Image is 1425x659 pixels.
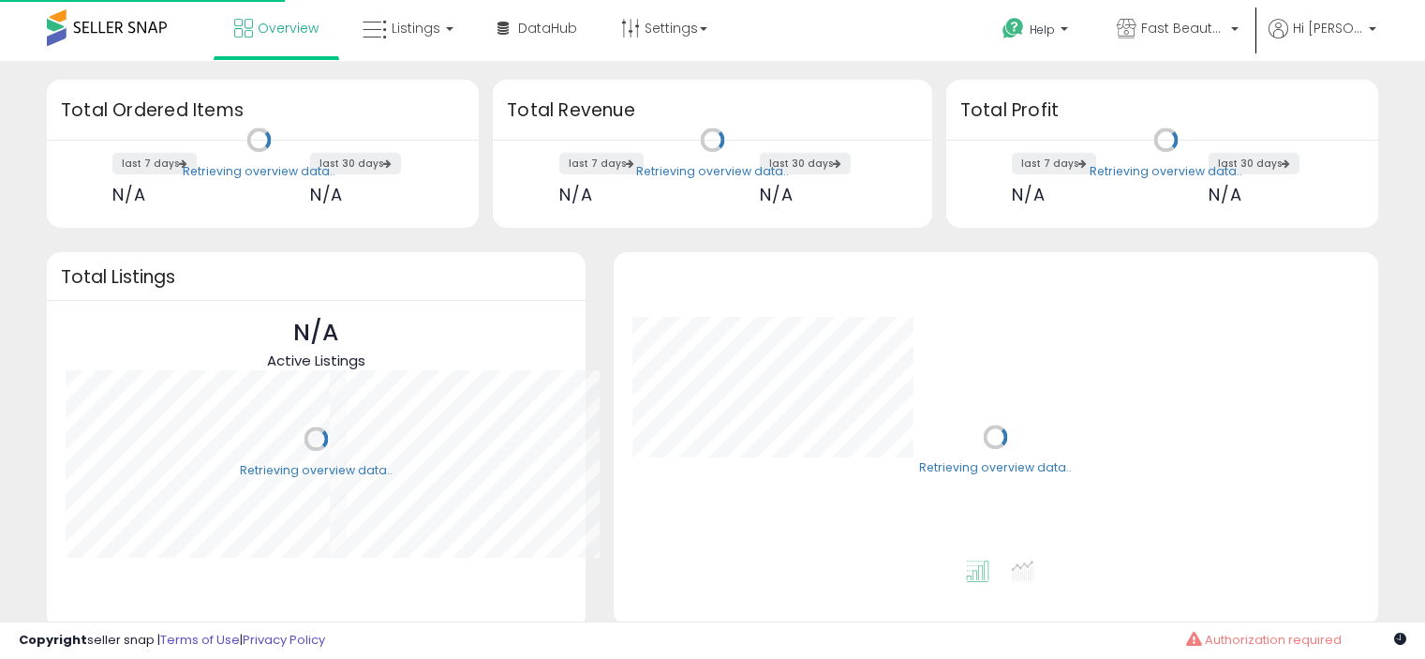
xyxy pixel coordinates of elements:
span: Listings [392,19,440,37]
div: seller snap | | [19,632,325,650]
span: Overview [258,19,319,37]
a: Help [987,3,1087,61]
span: Help [1030,22,1055,37]
span: Fast Beauty ([GEOGRAPHIC_DATA]) [1141,19,1225,37]
div: Retrieving overview data.. [919,460,1072,477]
i: Get Help [1002,17,1025,40]
span: DataHub [518,19,577,37]
div: Retrieving overview data.. [636,163,789,180]
div: Retrieving overview data.. [183,163,335,180]
a: Hi [PERSON_NAME] [1269,19,1376,61]
div: Retrieving overview data.. [1090,163,1242,180]
span: Hi [PERSON_NAME] [1293,19,1363,37]
div: Retrieving overview data.. [240,462,393,479]
strong: Copyright [19,631,87,649]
